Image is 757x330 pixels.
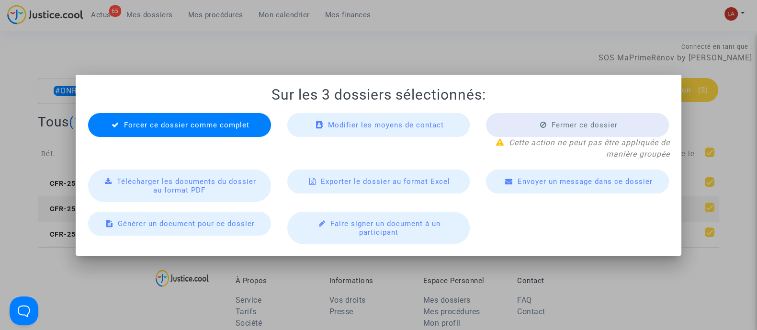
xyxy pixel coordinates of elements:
[518,177,653,186] span: Envoyer un message dans ce dossier
[328,121,443,129] span: Modifier les moyens de contact
[552,121,618,129] span: Fermer ce dossier
[321,177,450,186] span: Exporter le dossier au format Excel
[10,296,38,325] iframe: Help Scout Beacon - Open
[330,219,441,237] span: Faire signer un document à un participant
[509,138,670,159] i: Cette action ne peut pas être appliquée de manière groupée
[124,121,249,129] span: Forcer ce dossier comme complet
[118,219,255,228] span: Générer un document pour ce dossier
[117,177,256,194] span: Télécharger les documents du dossier au format PDF
[87,86,670,103] h1: Sur les 3 dossiers sélectionnés:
